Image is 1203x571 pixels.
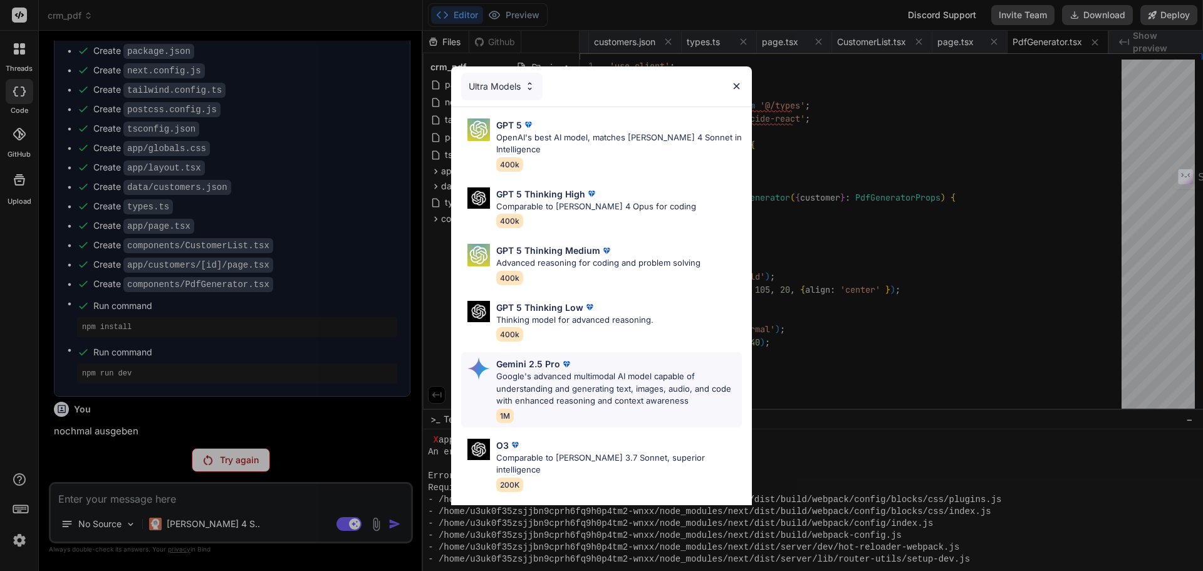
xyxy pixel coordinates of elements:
[509,439,521,451] img: premium
[522,118,534,131] img: premium
[496,327,523,342] span: 400k
[731,81,742,92] img: close
[583,301,596,313] img: premium
[496,201,696,213] p: Comparable to [PERSON_NAME] 4 Opus for coding
[496,314,654,327] p: Thinking model for advanced reasoning.
[496,370,742,407] p: Google's advanced multimodal AI model capable of understanding and generating text, images, audio...
[467,187,490,209] img: Pick Models
[496,452,742,476] p: Comparable to [PERSON_NAME] 3.7 Sonnet, superior intelligence
[496,478,523,492] span: 200K
[496,257,700,270] p: Advanced reasoning for coding and problem solving
[496,132,742,156] p: OpenAI's best AI model, matches [PERSON_NAME] 4 Sonnet in Intelligence
[560,358,573,370] img: premium
[496,357,560,370] p: Gemini 2.5 Pro
[496,271,523,285] span: 400k
[524,81,535,92] img: Pick Models
[467,357,490,380] img: Pick Models
[496,157,523,172] span: 400k
[496,214,523,228] span: 400k
[496,439,509,452] p: O3
[467,118,490,141] img: Pick Models
[496,301,583,314] p: GPT 5 Thinking Low
[461,73,543,100] div: Ultra Models
[496,118,522,132] p: GPT 5
[600,244,613,257] img: premium
[467,439,490,461] img: Pick Models
[496,187,585,201] p: GPT 5 Thinking High
[585,187,598,200] img: premium
[467,244,490,266] img: Pick Models
[496,409,514,423] span: 1M
[467,301,490,323] img: Pick Models
[496,244,600,257] p: GPT 5 Thinking Medium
